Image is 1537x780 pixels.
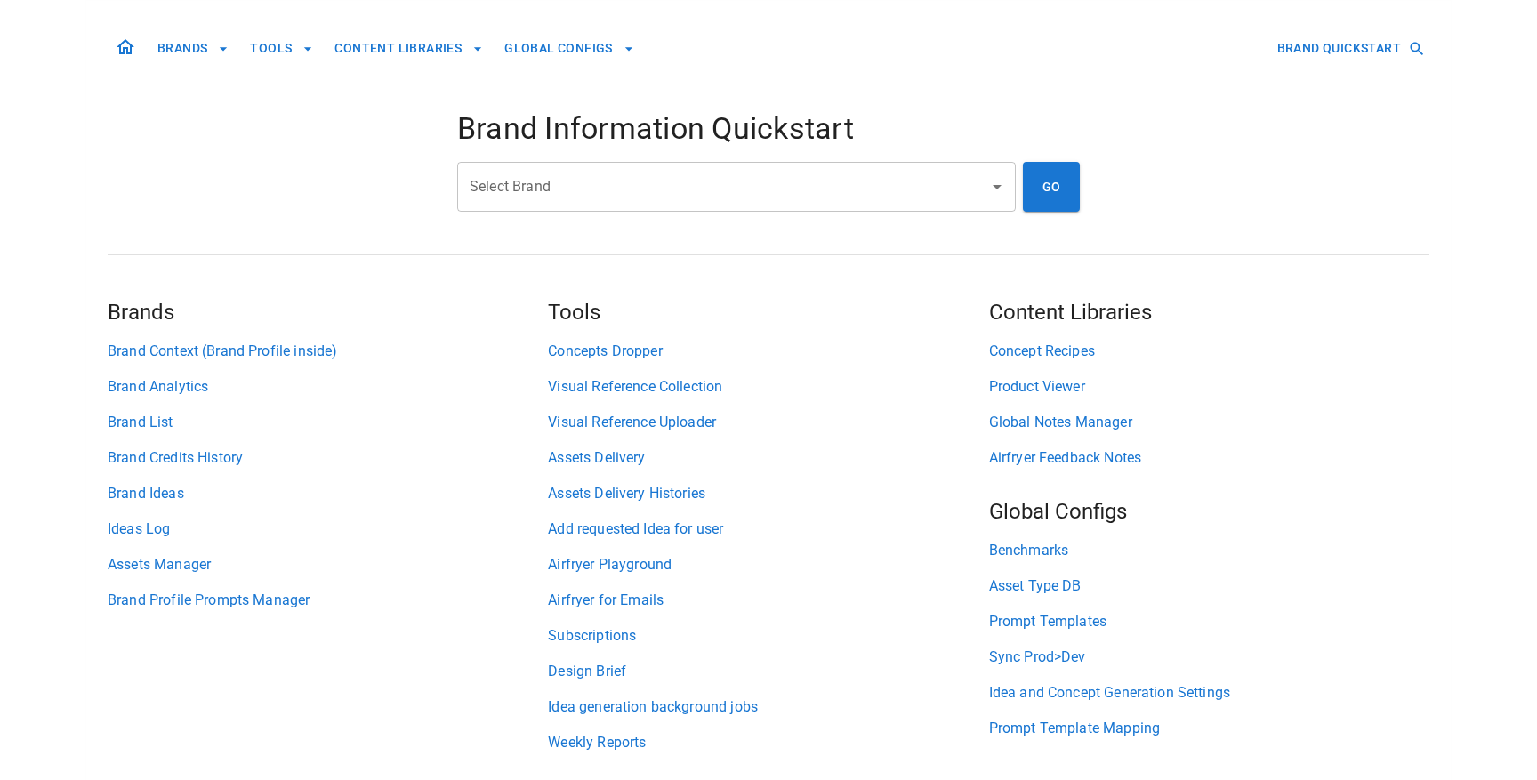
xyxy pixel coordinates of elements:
[548,590,988,611] a: Airfryer for Emails
[985,174,1010,199] button: Open
[989,575,1429,597] a: Asset Type DB
[989,298,1429,326] h5: Content Libraries
[548,376,988,398] a: Visual Reference Collection
[327,32,490,65] button: CONTENT LIBRARIES
[243,32,320,65] button: TOOLS
[548,447,988,469] a: Assets Delivery
[989,376,1429,398] a: Product Viewer
[108,554,548,575] a: Assets Manager
[108,376,548,398] a: Brand Analytics
[989,497,1429,526] h5: Global Configs
[989,647,1429,668] a: Sync Prod>Dev
[457,110,1080,148] h4: Brand Information Quickstart
[108,483,548,504] a: Brand Ideas
[989,718,1429,739] a: Prompt Template Mapping
[989,611,1429,632] a: Prompt Templates
[1023,162,1080,212] button: GO
[989,682,1429,704] a: Idea and Concept Generation Settings
[108,590,548,611] a: Brand Profile Prompts Manager
[497,32,641,65] button: GLOBAL CONFIGS
[548,483,988,504] a: Assets Delivery Histories
[548,341,988,362] a: Concepts Dropper
[548,661,988,682] a: Design Brief
[108,412,548,433] a: Brand List
[108,447,548,469] a: Brand Credits History
[548,412,988,433] a: Visual Reference Uploader
[108,298,548,326] h5: Brands
[989,412,1429,433] a: Global Notes Manager
[989,540,1429,561] a: Benchmarks
[150,32,236,65] button: BRANDS
[1270,32,1429,65] button: BRAND QUICKSTART
[548,696,988,718] a: Idea generation background jobs
[548,625,988,647] a: Subscriptions
[548,519,988,540] a: Add requested Idea for user
[108,519,548,540] a: Ideas Log
[548,554,988,575] a: Airfryer Playground
[989,447,1429,469] a: Airfryer Feedback Notes
[108,341,548,362] a: Brand Context (Brand Profile inside)
[989,341,1429,362] a: Concept Recipes
[548,732,988,753] a: Weekly Reports
[548,298,988,326] h5: Tools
